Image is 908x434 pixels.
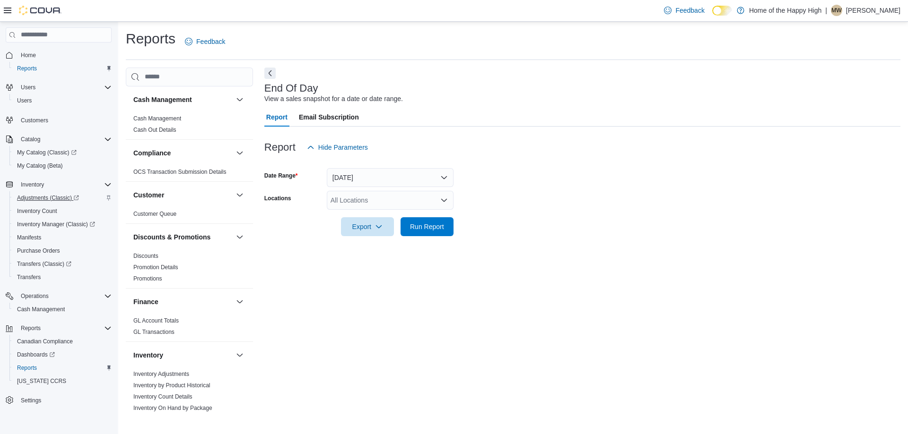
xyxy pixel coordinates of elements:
span: GL Account Totals [133,317,179,324]
a: Inventory Adjustments [133,371,189,377]
span: Manifests [17,234,41,241]
span: Cash Management [13,304,112,315]
span: Settings [17,394,112,406]
a: Customer Queue [133,211,176,217]
a: Dashboards [13,349,59,360]
span: Inventory Count [13,205,112,217]
span: Washington CCRS [13,375,112,387]
button: Home [2,48,115,62]
button: Inventory [234,349,245,361]
button: Inventory Count [9,204,115,218]
button: Reports [9,361,115,374]
a: Promotion Details [133,264,178,271]
a: Dashboards [9,348,115,361]
button: Open list of options [440,196,448,204]
button: Inventory [2,178,115,191]
span: Transfers [17,273,41,281]
div: Discounts & Promotions [126,250,253,288]
span: Users [17,82,112,93]
h3: Customer [133,190,164,200]
span: Run Report [410,222,444,231]
span: Operations [21,292,49,300]
span: Transfers [13,272,112,283]
a: Discounts [133,253,158,259]
span: Reports [17,65,37,72]
span: Feedback [675,6,704,15]
span: Hide Parameters [318,143,368,152]
a: Feedback [181,32,229,51]
span: Customers [21,117,48,124]
span: Reports [13,63,112,74]
button: Operations [2,289,115,303]
h3: Discounts & Promotions [133,232,210,242]
button: Transfers [9,271,115,284]
span: My Catalog (Classic) [13,147,112,158]
h3: Cash Management [133,95,192,104]
a: Purchase Orders [13,245,64,256]
button: [DATE] [327,168,454,187]
span: GL Transactions [133,328,175,336]
div: Customer [126,208,253,223]
a: Cash Management [133,115,181,122]
div: Cash Management [126,113,253,139]
p: [PERSON_NAME] [846,5,900,16]
button: Customers [2,113,115,127]
span: Users [17,97,32,104]
a: Adjustments (Classic) [9,191,115,204]
button: Reports [17,323,44,334]
a: Settings [17,395,45,406]
span: Inventory Count [17,207,57,215]
a: Adjustments (Classic) [13,192,83,204]
span: Inventory [21,181,44,188]
label: Date Range [264,172,298,179]
a: [US_STATE] CCRS [13,375,70,387]
span: Adjustments (Classic) [13,192,112,204]
h3: End Of Day [264,83,318,94]
button: Cash Management [9,303,115,316]
span: OCS Transaction Submission Details [133,168,227,176]
button: Export [341,217,394,236]
a: Manifests [13,232,45,243]
a: Customers [17,115,52,126]
span: Dashboards [17,351,55,358]
span: Canadian Compliance [17,338,73,345]
div: View a sales snapshot for a date or date range. [264,94,403,104]
span: Discounts [133,252,158,260]
button: Discounts & Promotions [234,231,245,243]
a: My Catalog (Classic) [9,146,115,159]
span: Home [17,49,112,61]
span: Manifests [13,232,112,243]
div: Compliance [126,166,253,181]
span: Reports [17,364,37,372]
button: Users [17,82,39,93]
button: Settings [2,393,115,407]
span: [US_STATE] CCRS [17,377,66,385]
h1: Reports [126,29,175,48]
a: Inventory Count [13,205,61,217]
a: Transfers (Classic) [9,257,115,271]
button: Discounts & Promotions [133,232,232,242]
span: MW [831,5,841,16]
button: Users [9,94,115,107]
span: Purchase Orders [13,245,112,256]
button: Hide Parameters [303,138,372,157]
a: My Catalog (Beta) [13,160,67,171]
span: Reports [13,362,112,374]
span: Feedback [196,37,225,46]
span: Inventory [17,179,112,190]
span: Adjustments (Classic) [17,194,79,202]
button: Operations [17,290,52,302]
h3: Inventory [133,350,163,360]
span: Purchase Orders [17,247,60,255]
span: Cash Management [17,306,65,313]
button: Canadian Compliance [9,335,115,348]
a: Reports [13,362,41,374]
a: OCS Transaction Submission Details [133,169,227,175]
label: Locations [264,195,291,202]
button: Inventory [133,350,232,360]
a: Home [17,50,40,61]
div: Finance [126,315,253,341]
